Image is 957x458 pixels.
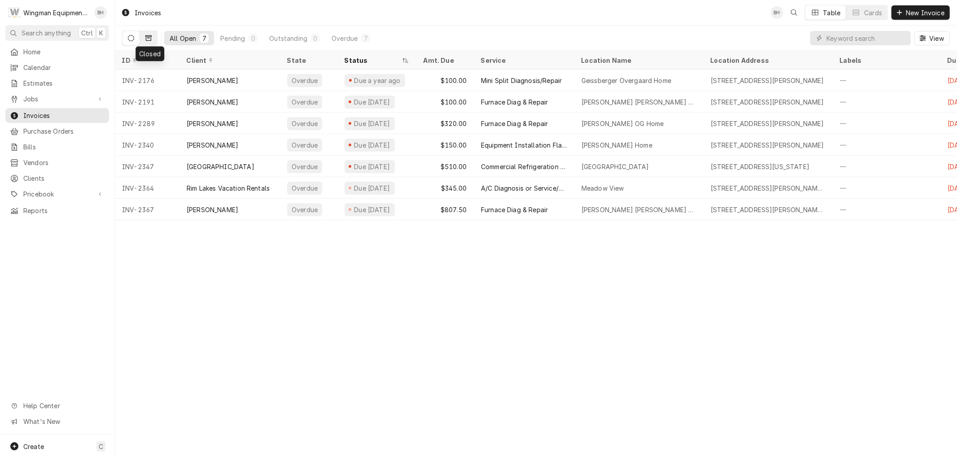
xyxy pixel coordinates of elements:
button: Search anythingCtrlK [5,25,109,41]
a: Go to Jobs [5,92,109,106]
a: Home [5,44,109,59]
div: [GEOGRAPHIC_DATA] [187,162,254,171]
span: K [99,28,103,38]
div: $807.50 [416,199,474,220]
div: [STREET_ADDRESS][US_STATE] [711,162,809,171]
div: INV-2347 [115,156,179,177]
span: Purchase Orders [23,126,105,136]
div: INV-2289 [115,113,179,134]
div: Cards [864,8,882,17]
div: BH [94,6,107,19]
div: Status [345,56,400,65]
div: $150.00 [416,134,474,156]
div: Due [DATE] [353,97,391,107]
div: BH [771,6,783,19]
span: Search anything [22,28,71,38]
a: Invoices [5,108,109,123]
div: [PERSON_NAME] [187,119,238,128]
div: $100.00 [416,91,474,113]
div: [PERSON_NAME] [187,140,238,150]
div: Overdue [291,162,319,171]
div: 7 [201,34,207,43]
a: Purchase Orders [5,124,109,139]
span: Invoices [23,111,105,120]
a: Go to What's New [5,414,109,429]
div: A/C Diagnosis or Service/Repair [481,183,567,193]
div: Overdue [291,97,319,107]
div: — [833,70,940,91]
div: [PERSON_NAME] Home [581,140,652,150]
div: INV-2364 [115,177,179,199]
div: Due [DATE] [353,205,391,214]
div: Labels [840,56,933,65]
a: Go to Help Center [5,398,109,413]
div: [STREET_ADDRESS][PERSON_NAME] [711,76,824,85]
div: INV-2176 [115,70,179,91]
div: [PERSON_NAME] [187,76,238,85]
div: [PERSON_NAME] OG Home [581,119,664,128]
div: Outstanding [269,34,307,43]
span: Vendors [23,158,105,167]
input: Keyword search [826,31,906,45]
div: [PERSON_NAME] [187,97,238,107]
span: Pricebook [23,189,91,199]
div: Amt. Due [424,56,465,65]
div: Wingman Equipment Solutions's Avatar [8,6,21,19]
div: Overdue [332,34,358,43]
div: Client [187,56,271,65]
div: — [833,134,940,156]
div: Brady Hale's Avatar [771,6,783,19]
span: Help Center [23,401,104,410]
span: What's New [23,417,104,426]
div: Furnace Diag & Repair [481,205,548,214]
div: — [833,199,940,220]
div: [STREET_ADDRESS][PERSON_NAME] [711,119,824,128]
div: Overdue [291,205,319,214]
div: [GEOGRAPHIC_DATA] [581,162,649,171]
div: — [833,156,940,177]
a: Calendar [5,60,109,75]
div: 7 [363,34,368,43]
a: Estimates [5,76,109,91]
div: 0 [313,34,318,43]
div: Rim Lakes Vacation Rentals [187,183,270,193]
div: [STREET_ADDRESS][PERSON_NAME][PERSON_NAME] [711,205,826,214]
div: 0 [250,34,256,43]
div: Location Name [581,56,695,65]
div: Due [DATE] [353,183,391,193]
div: ID [122,56,170,65]
div: Meadow View [581,183,624,193]
div: $345.00 [416,177,474,199]
div: INV-2367 [115,199,179,220]
div: Due a year ago [353,76,402,85]
div: [STREET_ADDRESS][PERSON_NAME] [711,97,824,107]
div: W [8,6,21,19]
div: [PERSON_NAME] [PERSON_NAME] Home [581,97,696,107]
div: Brady Hale's Avatar [94,6,107,19]
a: Vendors [5,155,109,170]
button: View [914,31,950,45]
button: New Invoice [891,5,950,20]
a: Go to Pricebook [5,187,109,201]
div: Due [DATE] [353,162,391,171]
div: [PERSON_NAME] [PERSON_NAME] Home [581,205,696,214]
span: Create [23,443,44,450]
span: Ctrl [81,28,93,38]
div: $320.00 [416,113,474,134]
span: Clients [23,174,105,183]
div: INV-2340 [115,134,179,156]
span: C [99,442,103,451]
span: View [927,34,946,43]
a: Clients [5,171,109,186]
div: Overdue [291,119,319,128]
div: Furnace Diag & Repair [481,97,548,107]
div: Table [823,8,841,17]
div: Equipment Installation Flat Rate Labor [481,140,567,150]
div: INV-2191 [115,91,179,113]
div: [STREET_ADDRESS][PERSON_NAME] [711,140,824,150]
div: Geissberger Overgaard Home [581,76,671,85]
span: New Invoice [904,8,946,17]
div: — [833,113,940,134]
div: Due [DATE] [353,140,391,150]
div: $100.00 [416,70,474,91]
